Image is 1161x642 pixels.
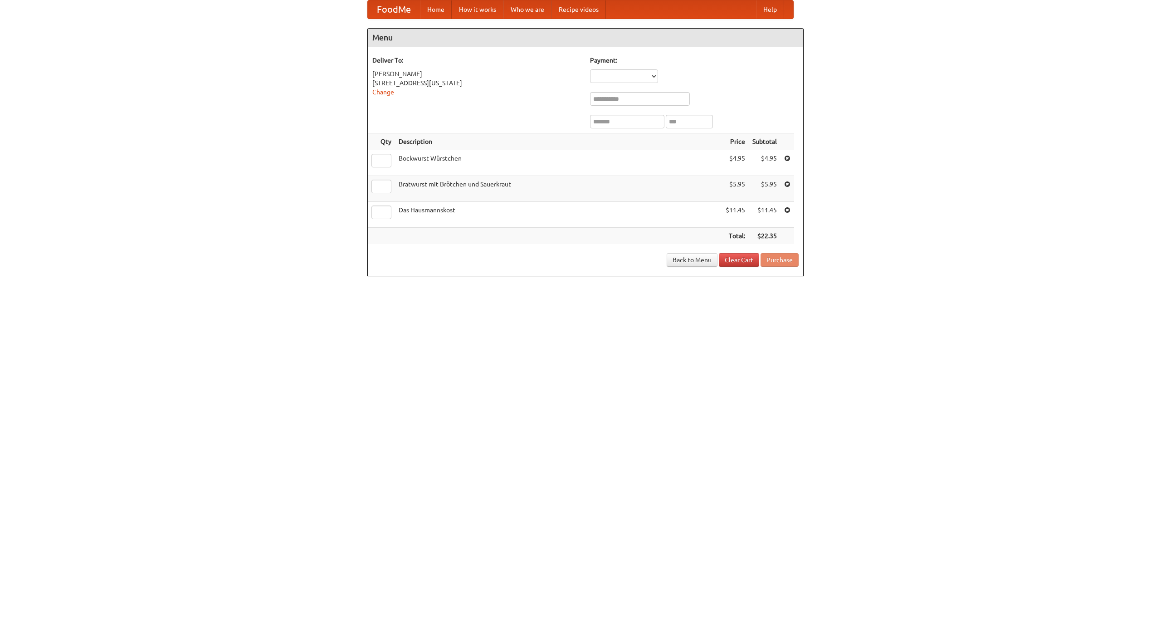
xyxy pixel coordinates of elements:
[395,150,722,176] td: Bockwurst Würstchen
[667,253,717,267] a: Back to Menu
[420,0,452,19] a: Home
[722,202,749,228] td: $11.45
[719,253,759,267] a: Clear Cart
[749,228,781,245] th: $22.35
[503,0,551,19] a: Who we are
[722,150,749,176] td: $4.95
[372,88,394,96] a: Change
[372,56,581,65] h5: Deliver To:
[395,133,722,150] th: Description
[368,29,803,47] h4: Menu
[452,0,503,19] a: How it works
[722,133,749,150] th: Price
[722,228,749,245] th: Total:
[722,176,749,202] td: $5.95
[395,202,722,228] td: Das Hausmannskost
[749,202,781,228] td: $11.45
[756,0,784,19] a: Help
[368,133,395,150] th: Qty
[749,133,781,150] th: Subtotal
[590,56,799,65] h5: Payment:
[372,78,581,88] div: [STREET_ADDRESS][US_STATE]
[761,253,799,267] button: Purchase
[395,176,722,202] td: Bratwurst mit Brötchen und Sauerkraut
[372,69,581,78] div: [PERSON_NAME]
[749,176,781,202] td: $5.95
[551,0,606,19] a: Recipe videos
[749,150,781,176] td: $4.95
[368,0,420,19] a: FoodMe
